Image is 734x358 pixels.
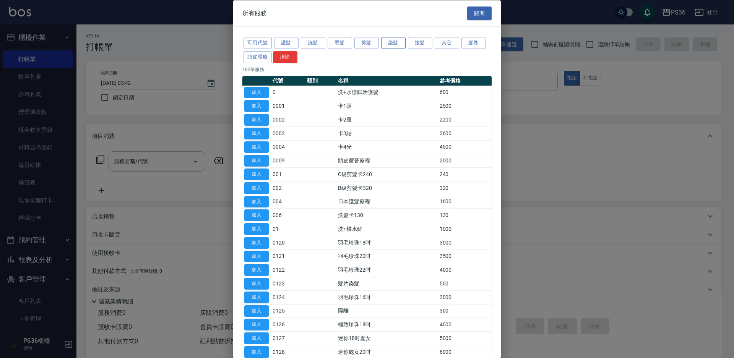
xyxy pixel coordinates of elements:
button: 加入 [244,291,269,303]
button: 加入 [244,86,269,98]
td: 4500 [438,140,492,154]
td: 0 [271,86,305,99]
button: 加入 [244,209,269,221]
button: 護髮 [274,37,299,49]
td: 300 [438,304,492,318]
button: 加入 [244,182,269,194]
td: 0127 [271,331,305,345]
td: 洗+橘水鮮 [336,222,437,236]
td: 130 [438,208,492,222]
td: 320 [438,181,492,195]
button: 染髮 [381,37,406,49]
th: 代號 [271,76,305,86]
button: 加入 [244,168,269,180]
th: 參考價格 [438,76,492,86]
td: 2000 [438,154,492,167]
td: 500 [438,277,492,290]
td: 髮片染髮 [336,277,437,290]
td: 0123 [271,277,305,290]
button: 關閉 [467,6,492,20]
button: 加入 [244,114,269,126]
button: 其它 [435,37,459,49]
td: 006 [271,208,305,222]
td: 2500 [438,99,492,113]
td: 頭皮蘆薈療程 [336,154,437,167]
span: 所有服務 [242,9,267,17]
th: 名稱 [336,76,437,86]
td: 001 [271,167,305,181]
td: 卡4光 [336,140,437,154]
td: 洗+水漾賦活護髮 [336,86,437,99]
td: 240 [438,167,492,181]
td: 羽毛珍珠22吋 [336,263,437,277]
td: 日本護髮療程 [336,195,437,209]
td: 0001 [271,99,305,113]
td: 0126 [271,318,305,331]
button: 加入 [244,237,269,248]
button: 頭皮理療 [244,51,272,63]
button: 清除 [273,51,297,63]
td: 羽毛珍珠18吋 [336,236,437,249]
button: 加入 [244,100,269,112]
button: 加入 [244,346,269,358]
td: 3000 [438,236,492,249]
td: 0124 [271,290,305,304]
button: 接髮 [408,37,432,49]
td: 3000 [438,290,492,304]
td: 0004 [271,140,305,154]
td: 羽毛珍珠20吋 [336,249,437,263]
td: 0121 [271,249,305,263]
button: 剪髮 [354,37,379,49]
td: 1000 [438,222,492,236]
td: 0120 [271,236,305,249]
td: 0009 [271,154,305,167]
td: 4000 [438,263,492,277]
td: 卡2蘆 [336,113,437,126]
button: 加入 [244,127,269,139]
td: 0125 [271,304,305,318]
td: 0122 [271,263,305,277]
button: 加入 [244,319,269,330]
td: 5000 [438,331,492,345]
button: 加入 [244,196,269,207]
button: 加入 [244,250,269,262]
td: 01 [271,222,305,236]
button: 加入 [244,223,269,235]
button: 加入 [244,332,269,344]
button: 加入 [244,305,269,317]
td: 3600 [438,126,492,140]
button: 加入 [244,155,269,167]
td: 隔離 [336,304,437,318]
td: 002 [271,181,305,195]
td: 羽毛珍珠16吋 [336,290,437,304]
td: 004 [271,195,305,209]
button: 洗髮 [301,37,325,49]
th: 類別 [305,76,336,86]
button: 可用代號 [244,37,272,49]
button: 加入 [244,278,269,290]
button: 加入 [244,141,269,153]
td: 2200 [438,113,492,126]
p: 182 筆服務 [242,66,492,73]
td: C級剪髮卡240 [336,167,437,181]
td: 0003 [271,126,305,140]
td: 600 [438,86,492,99]
button: 加入 [244,264,269,276]
button: 髮卷 [461,37,486,49]
td: 4000 [438,318,492,331]
td: 卡1頭 [336,99,437,113]
td: 1600 [438,195,492,209]
td: 極致珍珠18吋 [336,318,437,331]
td: B級剪髮卡320 [336,181,437,195]
button: 燙髮 [328,37,352,49]
td: 3500 [438,249,492,263]
td: 迷你18吋處女 [336,331,437,345]
td: 0002 [271,113,305,126]
td: 卡3結 [336,126,437,140]
td: 洗髮卡130 [336,208,437,222]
